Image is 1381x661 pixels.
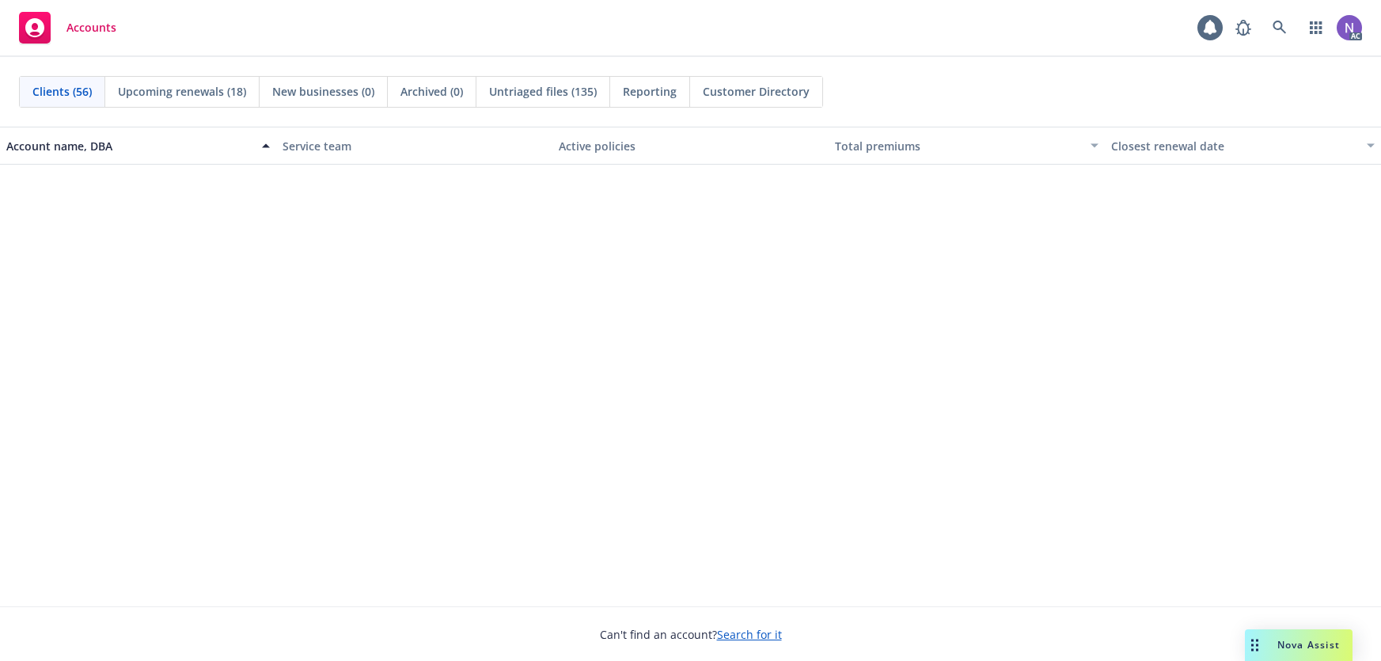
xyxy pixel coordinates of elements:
[32,83,92,100] span: Clients (56)
[276,127,552,165] button: Service team
[6,138,252,154] div: Account name, DBA
[1277,638,1340,652] span: Nova Assist
[1300,12,1332,44] a: Switch app
[717,627,782,642] a: Search for it
[552,127,829,165] button: Active policies
[66,21,116,34] span: Accounts
[559,138,822,154] div: Active policies
[600,626,782,643] span: Can't find an account?
[1245,629,1353,661] button: Nova Assist
[118,83,246,100] span: Upcoming renewals (18)
[283,138,546,154] div: Service team
[703,83,810,100] span: Customer Directory
[1245,629,1265,661] div: Drag to move
[489,83,597,100] span: Untriaged files (135)
[1111,138,1357,154] div: Closest renewal date
[400,83,463,100] span: Archived (0)
[1264,12,1296,44] a: Search
[1337,15,1362,40] img: photo
[829,127,1105,165] button: Total premiums
[1105,127,1381,165] button: Closest renewal date
[835,138,1081,154] div: Total premiums
[13,6,123,50] a: Accounts
[623,83,677,100] span: Reporting
[272,83,374,100] span: New businesses (0)
[1227,12,1259,44] a: Report a Bug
